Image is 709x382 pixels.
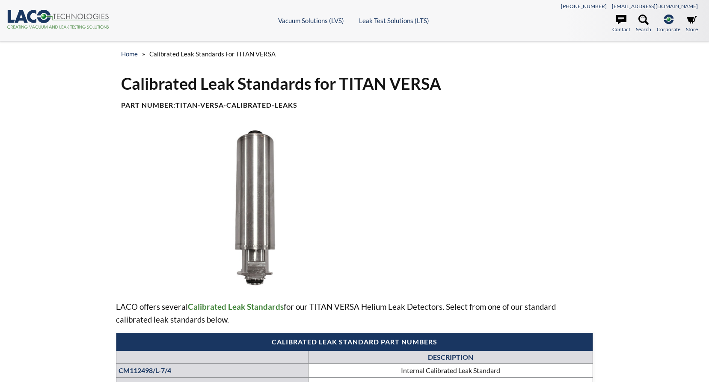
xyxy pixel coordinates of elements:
a: Vacuum Solutions (LVS) [278,17,344,24]
th: DESCRIPTION [308,351,593,364]
span: Calibrated Leak Standards for TITAN VERSA [149,50,276,58]
th: CM112498/L-7/4 [116,364,309,378]
a: home [121,50,138,58]
a: Search [636,15,651,33]
td: Internal Calibrated Leak Standard [308,364,593,378]
h4: Calibrated Leak Standard Part Numbers [121,338,588,347]
span: Calibrated Leak Standards [188,302,284,311]
b: TITAN-VERSA-Calibrated-Leaks [175,101,297,109]
div: » [121,42,587,66]
h4: Part Number: [121,101,587,110]
h1: Calibrated Leak Standards for TITAN VERSA [121,73,587,94]
a: Store [686,15,698,33]
a: [PHONE_NUMBER] [561,3,607,9]
a: [EMAIL_ADDRESS][DOMAIN_NAME] [612,3,698,9]
img: TITAN VERSA Leak Standard [116,130,395,287]
a: Contact [612,15,630,33]
p: LACO offers several for our TITAN VERSA Helium Leak Detectors. Select from one of our standard ca... [116,300,593,326]
span: Corporate [657,25,680,33]
a: Leak Test Solutions (LTS) [359,17,429,24]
